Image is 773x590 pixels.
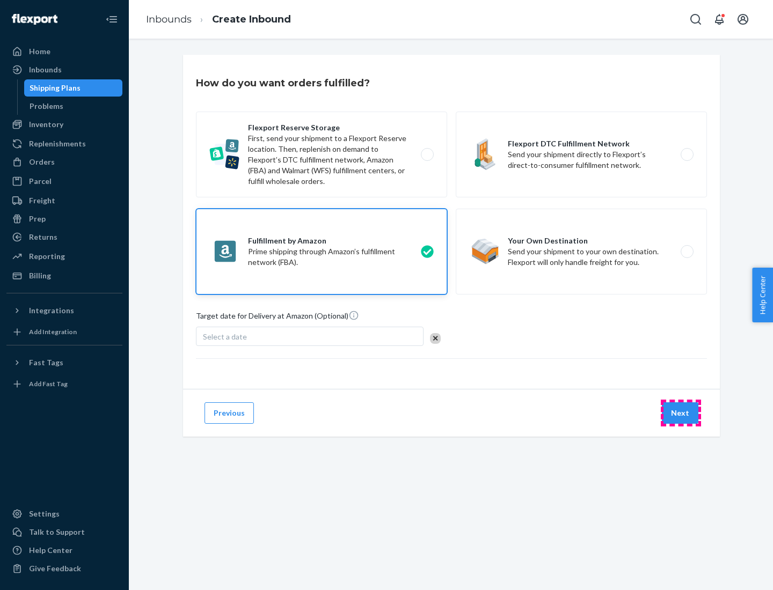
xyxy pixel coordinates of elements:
[752,268,773,322] button: Help Center
[29,46,50,57] div: Home
[6,267,122,284] a: Billing
[6,375,122,393] a: Add Fast Tag
[203,332,247,341] span: Select a date
[6,153,122,171] a: Orders
[29,176,52,187] div: Parcel
[6,43,122,60] a: Home
[137,4,300,35] ol: breadcrumbs
[6,116,122,133] a: Inventory
[30,83,81,93] div: Shipping Plans
[29,64,62,75] div: Inbounds
[24,98,123,115] a: Problems
[29,232,57,242] div: Returns
[6,135,122,152] a: Replenishments
[24,79,123,97] a: Shipping Plans
[6,523,122,541] a: Talk to Support
[6,210,122,227] a: Prep
[212,13,291,25] a: Create Inbound
[12,14,57,25] img: Flexport logo
[6,560,122,577] button: Give Feedback
[29,305,74,316] div: Integrations
[6,192,122,209] a: Freight
[732,9,754,30] button: Open account menu
[29,119,63,130] div: Inventory
[30,101,63,112] div: Problems
[29,270,51,281] div: Billing
[29,251,65,262] div: Reporting
[146,13,192,25] a: Inbounds
[685,9,706,30] button: Open Search Box
[6,323,122,341] a: Add Integration
[29,327,77,336] div: Add Integration
[6,354,122,371] button: Fast Tags
[29,138,86,149] div: Replenishments
[6,542,122,559] a: Help Center
[6,228,122,246] a: Returns
[662,402,698,424] button: Next
[29,379,68,388] div: Add Fast Tag
[6,61,122,78] a: Inbounds
[6,302,122,319] button: Integrations
[6,248,122,265] a: Reporting
[29,563,81,574] div: Give Feedback
[29,195,55,206] div: Freight
[29,213,46,224] div: Prep
[29,357,63,368] div: Fast Tags
[196,76,370,90] h3: How do you want orders fulfilled?
[29,527,85,537] div: Talk to Support
[6,505,122,522] a: Settings
[29,545,72,556] div: Help Center
[205,402,254,424] button: Previous
[101,9,122,30] button: Close Navigation
[6,173,122,190] a: Parcel
[29,508,60,519] div: Settings
[196,310,359,326] span: Target date for Delivery at Amazon (Optional)
[29,157,55,167] div: Orders
[709,9,730,30] button: Open notifications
